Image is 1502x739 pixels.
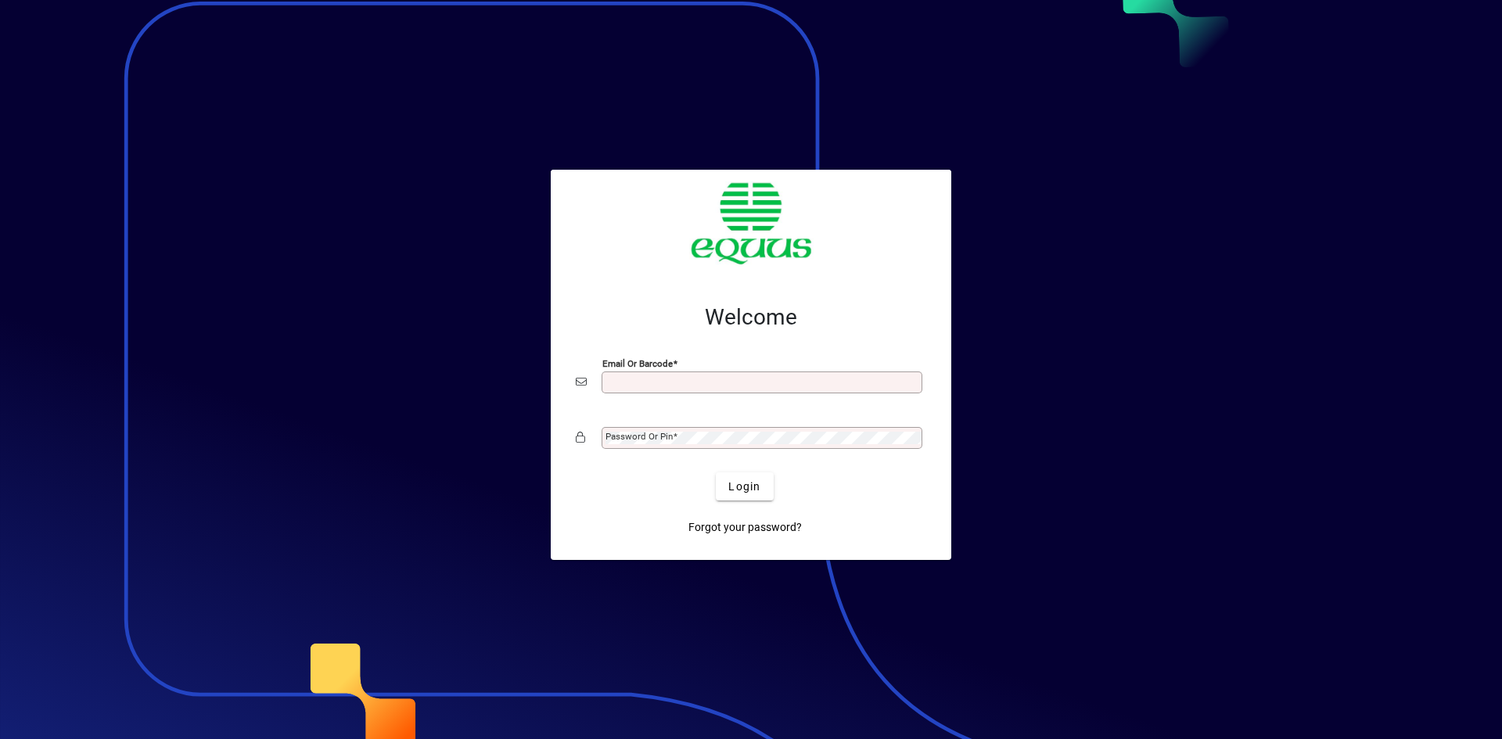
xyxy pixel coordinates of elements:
button: Login [716,472,773,500]
h2: Welcome [576,304,926,331]
a: Forgot your password? [682,513,808,541]
span: Forgot your password? [688,519,802,536]
span: Login [728,479,760,495]
mat-label: Email or Barcode [602,358,673,369]
mat-label: Password or Pin [605,431,673,442]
